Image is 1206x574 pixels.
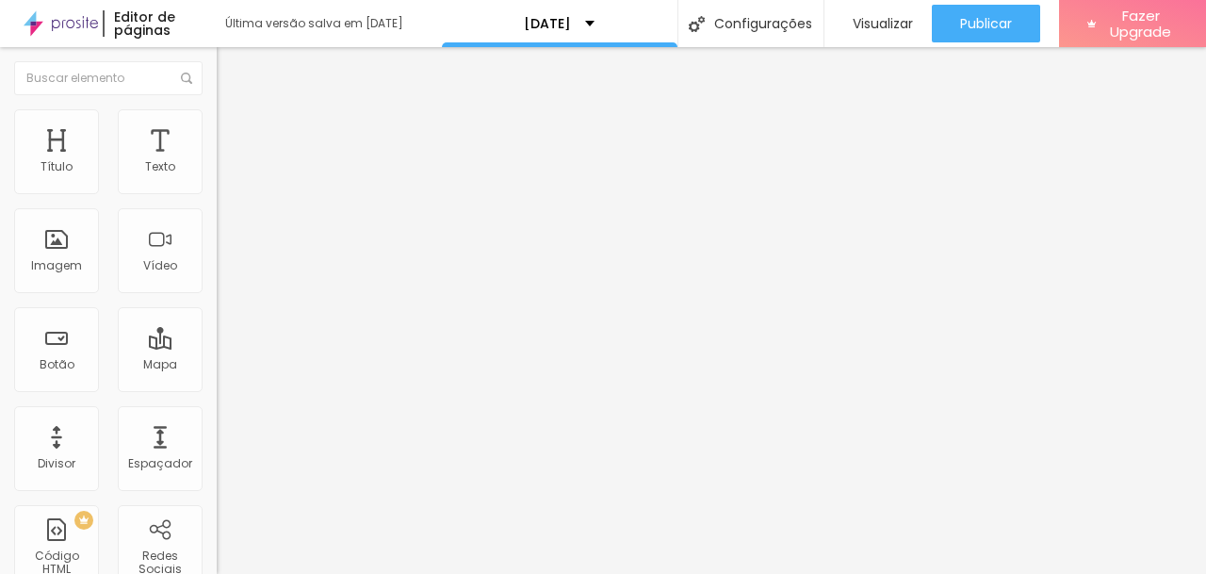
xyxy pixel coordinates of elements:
[31,259,82,272] div: Imagem
[41,160,73,173] div: Título
[145,160,175,173] div: Texto
[824,5,932,42] button: Visualizar
[40,358,74,371] div: Botão
[14,61,203,95] input: Buscar elemento
[225,18,442,29] div: Última versão salva em [DATE]
[128,457,192,470] div: Espaçador
[217,47,1206,574] iframe: Editor
[853,16,913,31] span: Visualizar
[689,16,705,32] img: Icone
[960,16,1012,31] span: Publicar
[143,358,177,371] div: Mapa
[143,259,177,272] div: Vídeo
[932,5,1040,42] button: Publicar
[103,10,205,37] div: Editor de páginas
[38,457,75,470] div: Divisor
[1104,8,1178,41] span: Fazer Upgrade
[181,73,192,84] img: Icone
[524,17,571,30] p: [DATE]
